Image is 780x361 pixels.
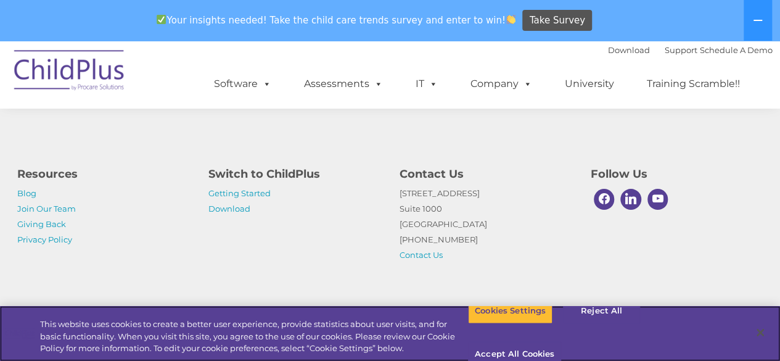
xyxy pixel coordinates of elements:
a: Assessments [292,72,395,96]
button: Close [747,319,774,346]
button: Reject All [563,298,640,324]
font: | [608,45,773,55]
h4: Resources [17,165,190,183]
a: Getting Started [208,188,271,198]
h4: Contact Us [400,165,572,183]
a: University [552,72,626,96]
div: This website uses cookies to create a better user experience, provide statistics about user visit... [40,318,468,355]
span: Your insights needed! Take the child care trends survey and enter to win! [152,8,521,32]
h4: Switch to ChildPlus [208,165,381,183]
a: Linkedin [617,186,644,213]
span: Zip Code [497,265,530,274]
a: Support [665,45,697,55]
a: Schedule A Demo [700,45,773,55]
span: Take Survey [530,10,585,31]
a: Join Our Team [17,204,76,214]
span: Website URL [373,164,420,173]
button: Cookies Settings [468,298,552,324]
a: Download [608,45,650,55]
a: Take Survey [522,10,592,31]
a: Download [208,204,250,214]
p: [STREET_ADDRESS] Suite 1000 [GEOGRAPHIC_DATA] [PHONE_NUMBER] [400,186,572,263]
a: Contact Us [400,250,443,260]
h4: Follow Us [591,165,763,183]
a: Youtube [644,186,671,213]
a: Software [202,72,284,96]
span: Last name [373,315,411,325]
span: State [248,265,267,274]
img: ChildPlus by Procare Solutions [8,41,131,103]
a: Company [458,72,544,96]
a: Training Scramble!! [634,72,752,96]
a: IT [403,72,450,96]
img: 👏 [506,15,515,24]
a: Facebook [591,186,618,213]
a: Blog [17,188,36,198]
a: Privacy Policy [17,234,72,244]
a: Giving Back [17,219,66,229]
img: ✅ [157,15,166,24]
